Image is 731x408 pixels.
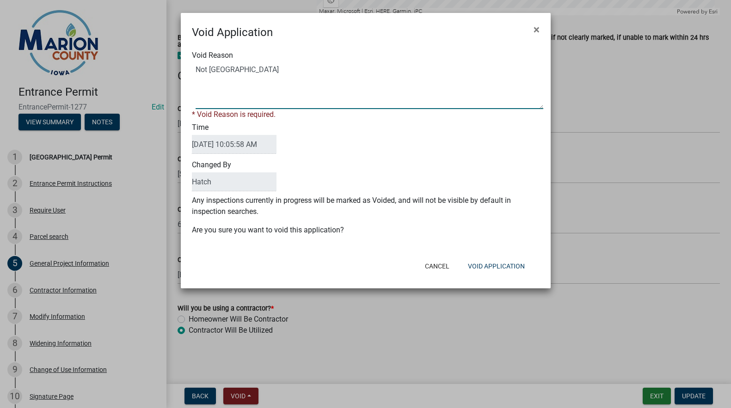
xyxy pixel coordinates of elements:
label: Time [192,124,276,154]
p: Are you sure you want to void this application? [192,225,540,236]
label: Changed By [192,161,276,191]
button: Close [526,17,547,43]
div: * Void Reason is required. [192,109,540,120]
input: DateTime [192,135,276,154]
p: Any inspections currently in progress will be marked as Voided, and will not be visible by defaul... [192,195,540,217]
h4: Void Application [192,24,273,41]
button: Cancel [418,258,457,274]
textarea: Void Reason [196,63,543,109]
input: ClosedBy [192,172,276,191]
label: Void Reason [192,52,233,59]
span: × [534,23,540,36]
button: Void Application [461,258,532,274]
